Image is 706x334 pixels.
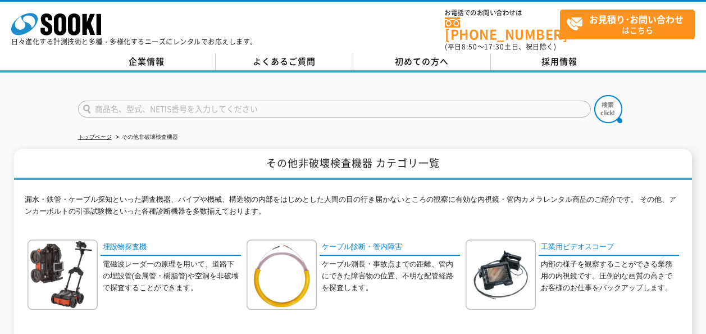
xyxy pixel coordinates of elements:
[14,149,692,180] h1: その他非破壊検査機器 カテゴリ一覧
[484,42,504,52] span: 17:30
[11,38,257,45] p: 日々進化する計測技術と多種・多様化するニーズにレンタルでお応えします。
[445,42,556,52] span: (平日 ～ 土日、祝日除く)
[25,194,682,223] p: 漏水・鉄管・ケーブル探知といった調査機器、パイプや機械、構造物の内部をはじめとした人間の目の行き届かないところの観察に有効な内視鏡・管内カメラレンタル商品のご紹介です。 その他、アンカーボルトの...
[466,240,536,310] img: 工業用ビデオスコープ
[78,101,591,118] input: 商品名、型式、NETIS番号を入力してください
[78,134,112,140] a: トップページ
[103,259,241,294] p: 電磁波レーダーの原理を用いて、道路下の埋設管(金属管・樹脂管)や空洞を非破壊で探査することができます。
[28,240,98,310] img: 埋設物探査機
[322,259,460,294] p: ケーブル測長・事故点までの距離、管内にできた障害物の位置、不明な配管経路を探査します。
[320,240,460,256] a: ケーブル診断・管内障害
[566,10,694,38] span: はこちら
[247,240,317,310] img: ケーブル診断・管内障害
[445,10,560,16] span: お電話でのお問い合わせは
[539,240,679,256] a: 工業用ビデオスコープ
[541,259,679,294] p: 内部の様子を観察することができる業務用の内視鏡です。圧倒的な画質の高さでお客様のお仕事をバックアップします。
[395,55,449,67] span: 初めての方へ
[113,132,178,143] li: その他非破壊検査機器
[462,42,477,52] span: 8:50
[101,240,241,256] a: 埋設物探査機
[445,17,560,40] a: [PHONE_NUMBER]
[491,53,628,70] a: 採用情報
[594,95,622,123] img: btn_search.png
[589,12,684,26] strong: お見積り･お問い合わせ
[78,53,216,70] a: 企業情報
[216,53,353,70] a: よくあるご質問
[353,53,491,70] a: 初めての方へ
[560,10,695,39] a: お見積り･お問い合わせはこちら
